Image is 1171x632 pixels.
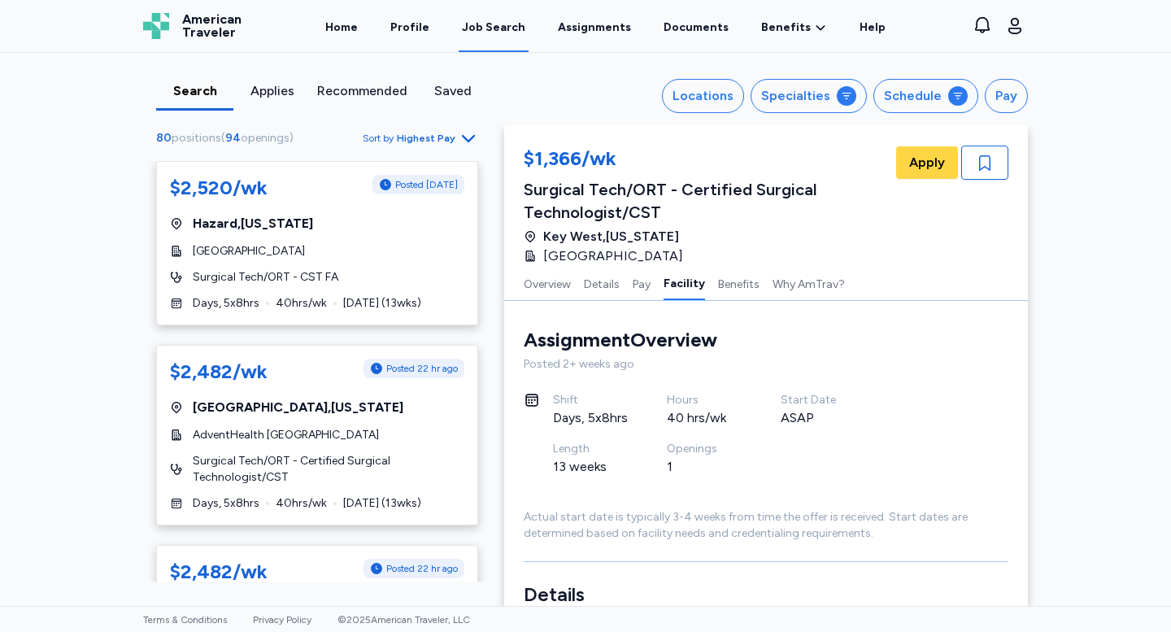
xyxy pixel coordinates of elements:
div: Posted 2+ weeks ago [524,356,1008,373]
span: Posted 22 hr ago [386,562,458,575]
span: positions [172,131,221,145]
div: Specialties [761,86,830,106]
a: Terms & Conditions [143,614,227,625]
div: $2,482/wk [170,359,268,385]
span: Days, 5x8hrs [193,495,259,512]
span: Highest Pay [397,132,455,145]
div: Start Date [781,392,855,408]
div: Job Search [462,20,525,36]
span: [GEOGRAPHIC_DATA] , [US_STATE] [193,398,403,417]
span: [GEOGRAPHIC_DATA] [543,246,683,266]
button: Sort byHighest Pay [363,129,478,148]
button: Apply [896,146,958,179]
span: 40 hrs/wk [276,295,327,312]
button: Pay [985,79,1028,113]
div: $1,366/wk [524,146,893,175]
span: openings [241,131,289,145]
div: Applies [240,81,304,101]
button: Details [584,266,620,300]
a: Benefits [761,20,827,36]
div: ASAP [781,408,855,428]
span: Key West , [US_STATE] [543,227,679,246]
button: Pay [633,266,651,300]
div: 1 [667,457,742,477]
span: Hazard , [US_STATE] [193,214,313,233]
span: Days, 5x8hrs [193,295,259,312]
span: 80 [156,131,172,145]
div: Days, 5x8hrs [553,408,628,428]
div: ( ) [156,130,300,146]
button: Facility [664,266,705,300]
div: Length [553,441,628,457]
a: Job Search [459,2,529,52]
span: Apply [909,153,945,172]
span: Benefits [761,20,811,36]
button: Specialties [751,79,867,113]
span: AdventHealth [GEOGRAPHIC_DATA] [193,427,379,443]
img: Logo [143,13,169,39]
a: Privacy Policy [253,614,311,625]
div: Surgical Tech/ORT - Certified Surgical Technologist/CST [524,178,893,224]
span: Surgical Tech/ORT - Certified Surgical Technologist/CST [193,453,464,486]
span: Surgical Tech/ORT - CST FA [193,269,338,285]
div: Shift [553,392,628,408]
span: Posted 22 hr ago [386,362,458,375]
button: Benefits [718,266,760,300]
span: American Traveler [182,13,242,39]
span: 94 [225,131,241,145]
span: © 2025 American Traveler, LLC [337,614,470,625]
span: Sort by [363,132,394,145]
span: [DATE] ( 13 wks) [343,495,421,512]
div: Actual start date is typically 3-4 weeks from time the offer is received. Start dates are determi... [524,509,1008,542]
div: Search [163,81,227,101]
div: 13 weeks [553,457,628,477]
h3: Details [524,582,1008,608]
div: Hours [667,392,742,408]
div: Locations [673,86,734,106]
div: Schedule [884,86,942,106]
button: Locations [662,79,744,113]
div: Recommended [317,81,407,101]
div: $2,520/wk [170,175,268,201]
div: Openings [667,441,742,457]
button: Schedule [873,79,978,113]
span: 40 hrs/wk [276,495,327,512]
span: [DATE] ( 13 wks) [343,295,421,312]
div: Pay [995,86,1017,106]
div: Assignment Overview [524,327,717,353]
div: $2,482/wk [170,559,268,585]
div: 40 hrs/wk [667,408,742,428]
span: [GEOGRAPHIC_DATA] [193,243,305,259]
button: Overview [524,266,571,300]
span: Posted [DATE] [395,178,458,191]
div: Saved [420,81,485,101]
button: Why AmTrav? [773,266,845,300]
